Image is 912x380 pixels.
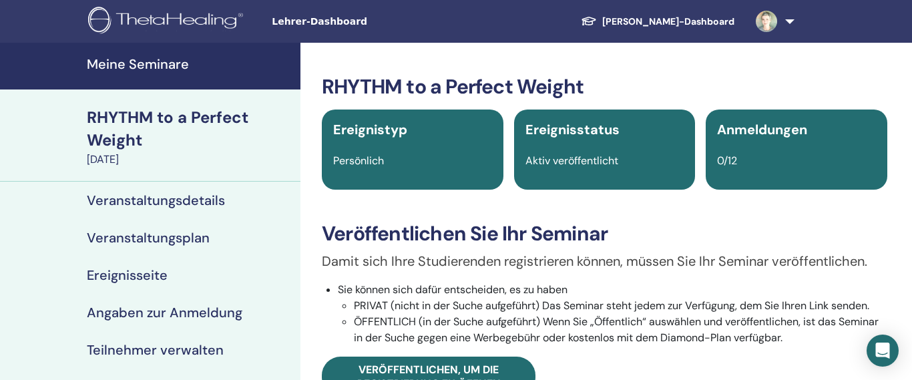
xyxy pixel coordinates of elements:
[354,298,887,314] li: PRIVAT (nicht in der Suche aufgeführt) Das Seminar steht jedem zur Verfügung, dem Sie Ihren Link ...
[322,222,887,246] h3: Veröffentlichen Sie Ihr Seminar
[87,192,225,208] h4: Veranstaltungsdetails
[717,154,737,168] span: 0/12
[87,106,292,152] div: RHYTHM to a Perfect Weight
[322,251,887,271] p: Damit sich Ihre Studierenden registrieren können, müssen Sie Ihr Seminar veröffentlichen.
[756,11,777,32] img: default.jpg
[272,15,472,29] span: Lehrer-Dashboard
[570,9,745,34] a: [PERSON_NAME]-Dashboard
[87,56,292,72] h4: Meine Seminare
[333,121,407,138] span: Ereignistyp
[581,15,597,27] img: graduation-cap-white.svg
[87,342,224,358] h4: Teilnehmer verwalten
[717,121,807,138] span: Anmeldungen
[88,7,248,37] img: logo.png
[333,154,384,168] span: Persönlich
[338,282,887,346] li: Sie können sich dafür entscheiden, es zu haben
[87,230,210,246] h4: Veranstaltungsplan
[87,152,292,168] div: [DATE]
[79,106,300,168] a: RHYTHM to a Perfect Weight[DATE]
[867,335,899,367] div: Open Intercom Messenger
[354,314,887,346] li: ÖFFENTLICH (in der Suche aufgeführt) Wenn Sie „Öffentlich“ auswählen und veröffentlichen, ist das...
[525,121,620,138] span: Ereignisstatus
[322,75,887,99] h3: RHYTHM to a Perfect Weight
[87,305,242,321] h4: Angaben zur Anmeldung
[87,267,168,283] h4: Ereignisseite
[525,154,618,168] span: Aktiv veröffentlicht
